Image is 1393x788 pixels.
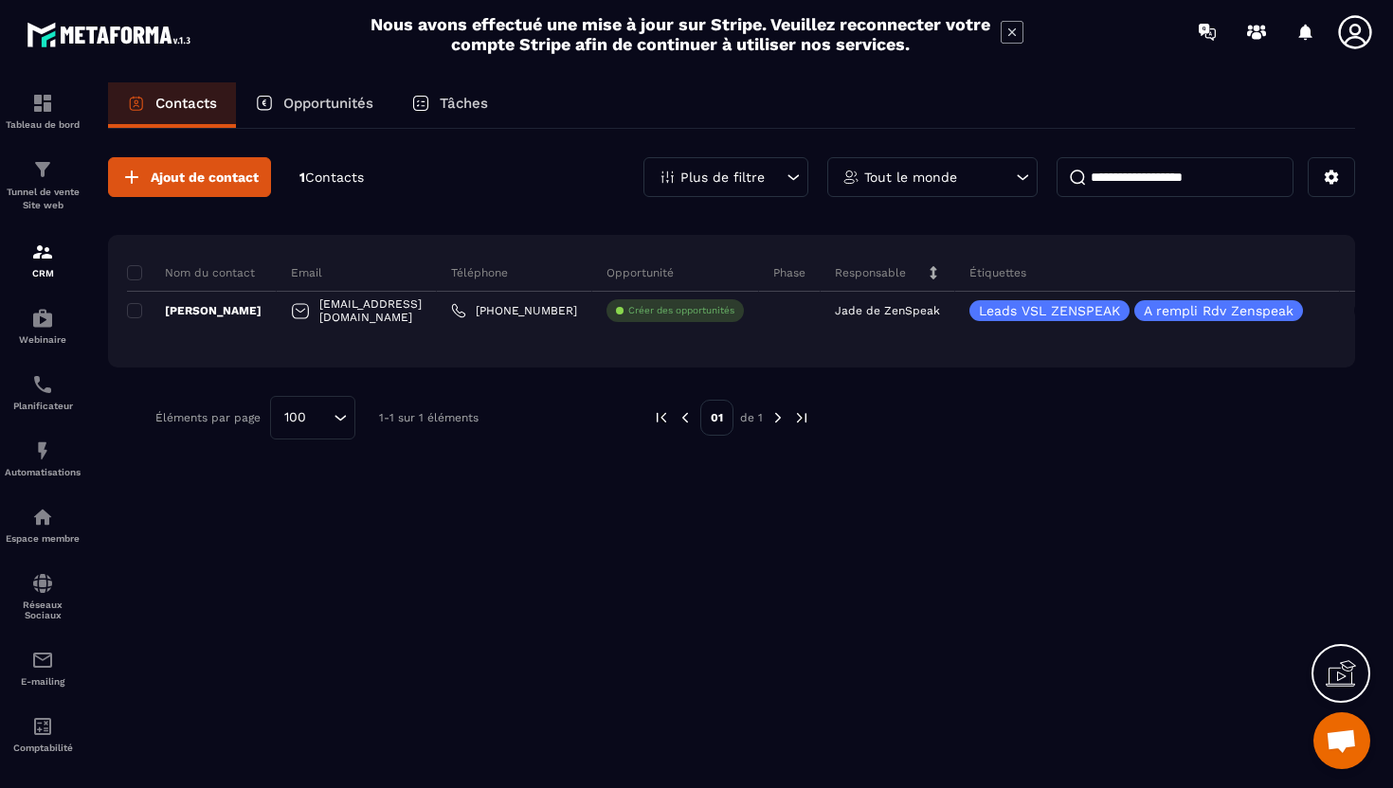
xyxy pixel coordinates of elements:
[127,303,262,318] p: [PERSON_NAME]
[5,558,81,635] a: social-networksocial-networkRéseaux Sociaux
[835,265,906,280] p: Responsable
[5,268,81,278] p: CRM
[5,226,81,293] a: formationformationCRM
[1144,304,1293,317] p: A rempli Rdv Zenspeak
[773,265,805,280] p: Phase
[31,373,54,396] img: scheduler
[5,600,81,620] p: Réseaux Sociaux
[1313,712,1370,769] div: Ouvrir le chat
[236,82,392,128] a: Opportunités
[740,410,763,425] p: de 1
[27,17,197,52] img: logo
[313,407,329,428] input: Search for option
[108,82,236,128] a: Contacts
[270,396,355,439] div: Search for option
[155,95,217,112] p: Contacts
[31,572,54,595] img: social-network
[155,411,261,424] p: Éléments par page
[370,14,991,54] h2: Nous avons effectué une mise à jour sur Stripe. Veuillez reconnecter votre compte Stripe afin de ...
[969,265,1026,280] p: Étiquettes
[379,411,479,424] p: 1-1 sur 1 éléments
[31,241,54,263] img: formation
[5,701,81,767] a: accountantaccountantComptabilité
[299,169,364,187] p: 1
[151,168,259,187] span: Ajout de contact
[451,303,577,318] a: [PHONE_NUMBER]
[835,304,940,317] p: Jade de ZenSpeak
[677,409,694,426] img: prev
[31,649,54,672] img: email
[31,158,54,181] img: formation
[5,144,81,226] a: formationformationTunnel de vente Site web
[31,506,54,528] img: automations
[5,334,81,345] p: Webinaire
[451,265,508,280] p: Téléphone
[5,186,81,212] p: Tunnel de vente Site web
[5,119,81,130] p: Tableau de bord
[700,400,733,436] p: 01
[31,715,54,738] img: accountant
[31,439,54,462] img: automations
[305,170,364,185] span: Contacts
[108,157,271,197] button: Ajout de contact
[5,676,81,687] p: E-mailing
[5,78,81,144] a: formationformationTableau de bord
[31,307,54,330] img: automations
[606,265,674,280] p: Opportunité
[793,409,810,426] img: next
[769,409,787,426] img: next
[283,95,373,112] p: Opportunités
[5,359,81,425] a: schedulerschedulerPlanificateur
[440,95,488,112] p: Tâches
[628,304,734,317] p: Créer des opportunités
[278,407,313,428] span: 100
[653,409,670,426] img: prev
[127,265,255,280] p: Nom du contact
[5,533,81,544] p: Espace membre
[864,170,957,184] p: Tout le monde
[1354,265,1381,280] p: Liste
[5,492,81,558] a: automationsautomationsEspace membre
[31,92,54,115] img: formation
[5,743,81,753] p: Comptabilité
[392,82,507,128] a: Tâches
[979,304,1120,317] p: Leads VSL ZENSPEAK
[5,467,81,477] p: Automatisations
[5,425,81,492] a: automationsautomationsAutomatisations
[5,293,81,359] a: automationsautomationsWebinaire
[291,265,322,280] p: Email
[680,170,765,184] p: Plus de filtre
[5,635,81,701] a: emailemailE-mailing
[5,401,81,411] p: Planificateur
